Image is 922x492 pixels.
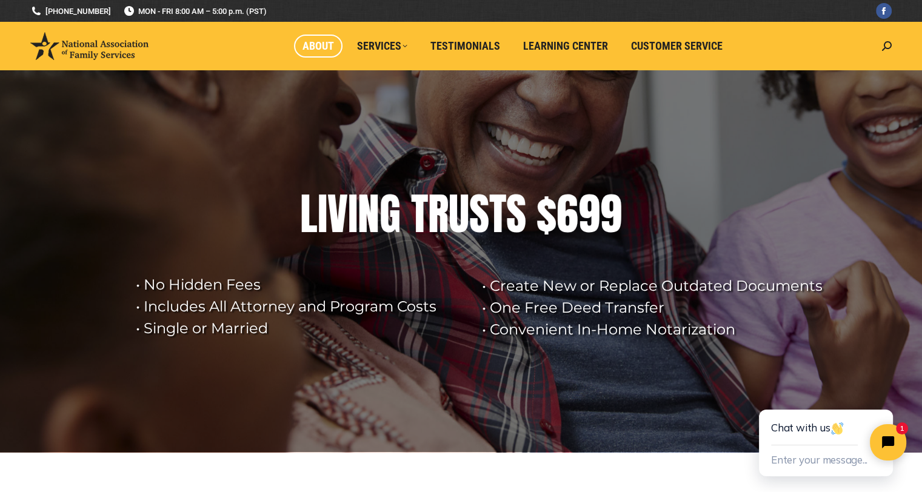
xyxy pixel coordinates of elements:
[515,35,616,58] a: Learning Center
[523,39,608,53] span: Learning Center
[732,371,922,492] iframe: Tidio Chat
[600,190,622,238] div: 9
[379,190,401,238] div: G
[302,39,334,53] span: About
[876,3,892,19] a: Facebook page opens in new window
[358,190,379,238] div: N
[422,35,509,58] a: Testimonials
[469,190,489,238] div: S
[411,190,428,238] div: T
[428,190,449,238] div: R
[430,39,500,53] span: Testimonials
[30,32,149,60] img: National Association of Family Services
[123,5,267,17] span: MON - FRI 8:00 AM – 5:00 p.m. (PST)
[449,190,469,238] div: U
[30,5,111,17] a: [PHONE_NUMBER]
[357,39,407,53] span: Services
[482,275,833,341] rs-layer: • Create New or Replace Outdated Documents • One Free Deed Transfer • Convenient In-Home Notariza...
[489,190,506,238] div: T
[536,190,556,238] div: $
[300,190,318,238] div: L
[318,190,327,238] div: I
[136,274,467,339] rs-layer: • No Hidden Fees • Includes All Attorney and Program Costs • Single or Married
[623,35,731,58] a: Customer Service
[348,190,358,238] div: I
[506,190,526,238] div: S
[327,190,348,238] div: V
[578,190,600,238] div: 9
[631,39,723,53] span: Customer Service
[556,190,578,238] div: 6
[294,35,342,58] a: About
